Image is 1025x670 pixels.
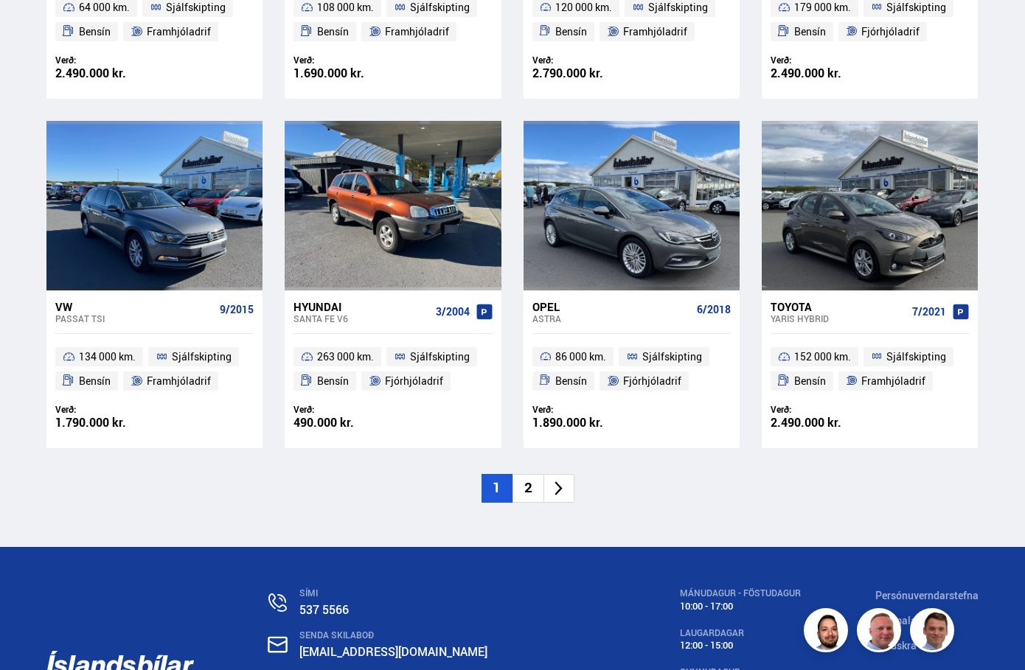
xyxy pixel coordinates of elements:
[299,588,605,599] div: SÍMI
[385,23,449,41] span: Framhjóladrif
[762,290,978,448] a: Toyota Yaris HYBRID 7/2021 152 000 km. Sjálfskipting Bensín Framhjóladrif Verð: 2.490.000 kr.
[532,67,632,80] div: 2.790.000 kr.
[771,313,906,324] div: Yaris HYBRID
[55,55,155,66] div: Verð:
[680,601,801,612] div: 10:00 - 17:00
[172,348,232,366] span: Sjálfskipting
[293,404,393,415] div: Verð:
[771,67,870,80] div: 2.490.000 kr.
[385,372,443,390] span: Fjórhjóladrif
[12,6,56,50] button: Opna LiveChat spjallviðmót
[299,630,605,641] div: SENDA SKILABOÐ
[532,416,632,429] div: 1.890.000 kr.
[268,593,287,612] img: n0V2lOsqF3l1V2iz.svg
[859,610,903,655] img: siFngHWaQ9KaOqBr.png
[285,290,501,448] a: Hyundai Santa Fe V6 3/2004 263 000 km. Sjálfskipting Bensín Fjórhjóladrif Verð: 490.000 kr.
[293,416,393,429] div: 490.000 kr.
[436,306,470,318] span: 3/2004
[220,304,254,315] span: 9/2015
[697,304,731,315] span: 6/2018
[861,23,920,41] span: Fjórhjóladrif
[623,23,687,41] span: Framhjóladrif
[806,610,850,655] img: nhp88E3Fdnt1Opn2.png
[299,601,349,618] a: 537 5566
[886,348,946,366] span: Sjálfskipting
[532,55,632,66] div: Verð:
[410,348,470,366] span: Sjálfskipting
[268,636,288,653] img: nHj8e-n-aHgjukTg.svg
[79,372,111,390] span: Bensín
[555,372,587,390] span: Bensín
[293,313,429,324] div: Santa Fe V6
[79,23,111,41] span: Bensín
[912,306,946,318] span: 7/2021
[46,290,263,448] a: VW Passat TSI 9/2015 134 000 km. Sjálfskipting Bensín Framhjóladrif Verð: 1.790.000 kr.
[55,404,155,415] div: Verð:
[555,348,606,366] span: 86 000 km.
[680,588,801,599] div: MÁNUDAGUR - FÖSTUDAGUR
[55,67,155,80] div: 2.490.000 kr.
[55,313,214,324] div: Passat TSI
[317,348,374,366] span: 263 000 km.
[532,313,691,324] div: ASTRA
[293,55,393,66] div: Verð:
[317,372,349,390] span: Bensín
[623,372,681,390] span: Fjórhjóladrif
[482,474,512,503] li: 1
[532,404,632,415] div: Verð:
[532,300,691,313] div: Opel
[293,67,393,80] div: 1.690.000 kr.
[55,300,214,313] div: VW
[794,372,826,390] span: Bensín
[317,23,349,41] span: Bensín
[875,588,979,602] a: Persónuverndarstefna
[771,300,906,313] div: Toyota
[555,23,587,41] span: Bensín
[771,55,870,66] div: Verð:
[293,300,429,313] div: Hyundai
[147,372,211,390] span: Framhjóladrif
[794,348,851,366] span: 152 000 km.
[147,23,211,41] span: Framhjóladrif
[642,348,702,366] span: Sjálfskipting
[55,416,155,429] div: 1.790.000 kr.
[861,372,925,390] span: Framhjóladrif
[771,404,870,415] div: Verð:
[912,610,956,655] img: FbJEzSuNWCJXmdc-.webp
[524,290,740,448] a: Opel ASTRA 6/2018 86 000 km. Sjálfskipting Bensín Fjórhjóladrif Verð: 1.890.000 kr.
[680,640,801,651] div: 12:00 - 15:00
[794,23,826,41] span: Bensín
[680,628,801,638] div: LAUGARDAGAR
[512,474,543,503] li: 2
[299,643,487,660] a: [EMAIL_ADDRESS][DOMAIN_NAME]
[771,416,870,429] div: 2.490.000 kr.
[79,348,136,366] span: 134 000 km.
